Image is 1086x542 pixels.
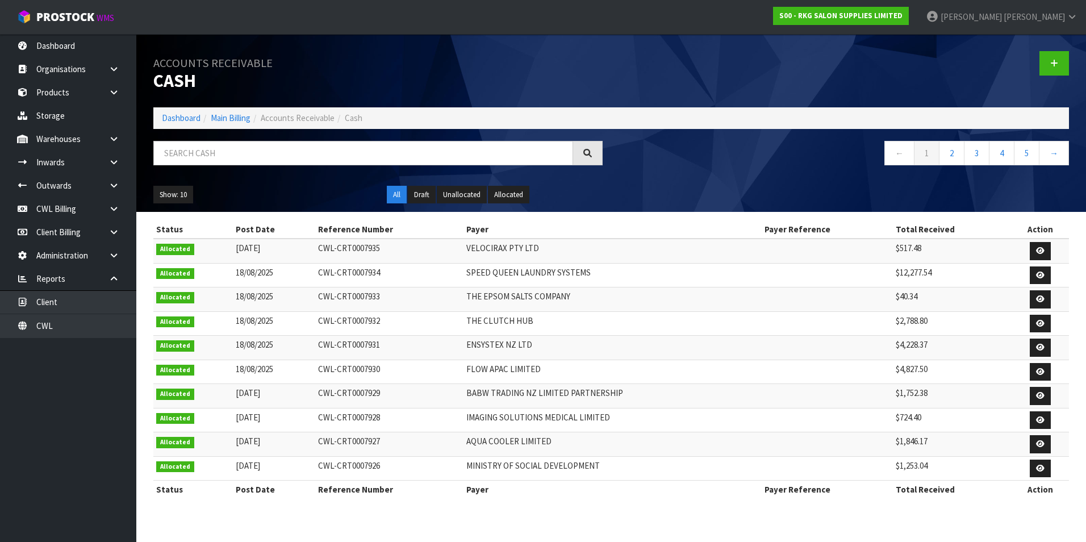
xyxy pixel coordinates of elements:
td: CWL-CRT0007931 [315,336,463,360]
td: [DATE] [233,384,315,408]
span: Allocated [156,413,194,424]
a: 4 [989,141,1014,165]
td: [DATE] [233,456,315,481]
td: IMAGING SOLUTIONS MEDICAL LIMITED [463,408,762,432]
strong: S00 - RKG SALON SUPPLIES LIMITED [779,11,903,20]
td: $1,253.04 [893,456,1012,481]
th: Post Date [233,481,315,499]
th: Action [1012,220,1069,239]
td: CWL-CRT0007935 [315,239,463,263]
small: WMS [97,12,114,23]
th: Post Date [233,220,315,239]
button: Unallocated [437,186,487,204]
button: Draft [408,186,436,204]
td: CWL-CRT0007930 [315,360,463,384]
button: Allocated [488,186,529,204]
td: $1,752.38 [893,384,1012,408]
span: Allocated [156,316,194,328]
td: CWL-CRT0007932 [315,311,463,336]
th: Total Received [893,481,1012,499]
small: Accounts Receivable [153,56,273,70]
td: AQUA COOLER LIMITED [463,432,762,457]
td: $2,788.80 [893,311,1012,336]
button: Show: 10 [153,186,193,204]
th: Reference Number [315,220,463,239]
button: All [387,186,407,204]
a: Dashboard [162,112,201,123]
td: $12,277.54 [893,263,1012,287]
img: cube-alt.png [17,10,31,24]
td: CWL-CRT0007933 [315,287,463,312]
a: 1 [914,141,939,165]
td: 18/08/2025 [233,360,315,384]
a: ← [884,141,914,165]
td: [DATE] [233,408,315,432]
a: → [1039,141,1069,165]
span: Accounts Receivable [261,112,335,123]
span: [PERSON_NAME] [941,11,1002,22]
td: FLOW APAC LIMITED [463,360,762,384]
td: $724.40 [893,408,1012,432]
td: 18/08/2025 [233,311,315,336]
a: 3 [964,141,989,165]
th: Status [153,220,233,239]
th: Action [1012,481,1069,499]
td: $1,846.17 [893,432,1012,457]
span: Allocated [156,437,194,448]
td: 18/08/2025 [233,336,315,360]
th: Status [153,481,233,499]
span: Cash [345,112,362,123]
td: [DATE] [233,432,315,457]
td: CWL-CRT0007929 [315,384,463,408]
a: S00 - RKG SALON SUPPLIES LIMITED [773,7,909,25]
span: Allocated [156,292,194,303]
td: ENSYSTEX NZ LTD [463,336,762,360]
input: Search cash [153,141,573,165]
span: Allocated [156,461,194,473]
th: Payer Reference [762,481,893,499]
td: $517.48 [893,239,1012,263]
td: $4,228.37 [893,336,1012,360]
td: $4,827.50 [893,360,1012,384]
td: THE EPSOM SALTS COMPANY [463,287,762,312]
a: Main Billing [211,112,250,123]
td: 18/08/2025 [233,263,315,287]
th: Payer [463,220,762,239]
span: Allocated [156,365,194,376]
a: 2 [939,141,964,165]
a: 5 [1014,141,1039,165]
span: Allocated [156,389,194,400]
td: MINISTRY OF SOCIAL DEVELOPMENT [463,456,762,481]
span: Allocated [156,268,194,280]
td: CWL-CRT0007934 [315,263,463,287]
span: Allocated [156,340,194,352]
td: CWL-CRT0007928 [315,408,463,432]
td: BABW TRADING NZ LIMITED PARTNERSHIP [463,384,762,408]
td: THE CLUTCH HUB [463,311,762,336]
td: CWL-CRT0007926 [315,456,463,481]
h1: Cash [153,51,603,90]
span: ProStock [36,10,94,24]
th: Total Received [893,220,1012,239]
td: CWL-CRT0007927 [315,432,463,457]
th: Reference Number [315,481,463,499]
th: Payer Reference [762,220,893,239]
td: $40.34 [893,287,1012,312]
span: [PERSON_NAME] [1004,11,1065,22]
td: 18/08/2025 [233,287,315,312]
td: [DATE] [233,239,315,263]
nav: Page navigation [620,141,1069,169]
td: SPEED QUEEN LAUNDRY SYSTEMS [463,263,762,287]
span: Allocated [156,244,194,255]
td: VELOCIRAX PTY LTD [463,239,762,263]
th: Payer [463,481,762,499]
